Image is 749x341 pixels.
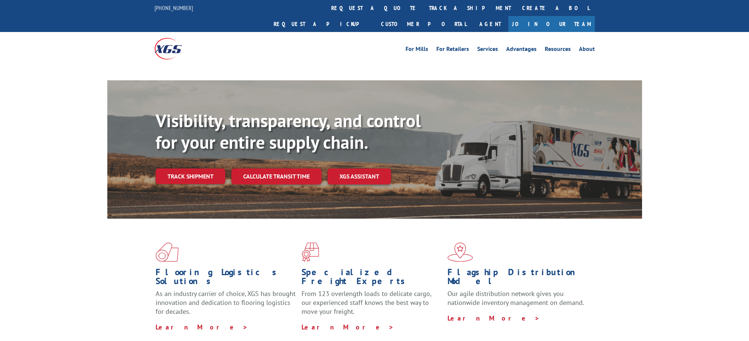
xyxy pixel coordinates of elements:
[302,268,442,289] h1: Specialized Freight Experts
[447,289,584,307] span: Our agile distribution network gives you nationwide inventory management on demand.
[302,289,442,322] p: From 123 overlength loads to delicate cargo, our experienced staff knows the best way to move you...
[156,268,296,289] h1: Flooring Logistics Solutions
[328,168,391,184] a: XGS ASSISTANT
[156,289,296,316] span: As an industry carrier of choice, XGS has brought innovation and dedication to flooring logistics...
[375,16,472,32] a: Customer Portal
[472,16,508,32] a: Agent
[406,46,428,54] a: For Mills
[156,242,179,262] img: xgs-icon-total-supply-chain-intelligence-red
[436,46,469,54] a: For Retailers
[231,168,322,184] a: Calculate transit time
[447,314,540,322] a: Learn More >
[302,323,394,331] a: Learn More >
[579,46,595,54] a: About
[154,4,193,12] a: [PHONE_NUMBER]
[477,46,498,54] a: Services
[302,242,319,262] img: xgs-icon-focused-on-flooring-red
[156,323,248,331] a: Learn More >
[268,16,375,32] a: Request a pickup
[156,109,421,154] b: Visibility, transparency, and control for your entire supply chain.
[506,46,537,54] a: Advantages
[508,16,595,32] a: Join Our Team
[545,46,571,54] a: Resources
[447,242,473,262] img: xgs-icon-flagship-distribution-model-red
[156,168,225,184] a: Track shipment
[447,268,588,289] h1: Flagship Distribution Model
